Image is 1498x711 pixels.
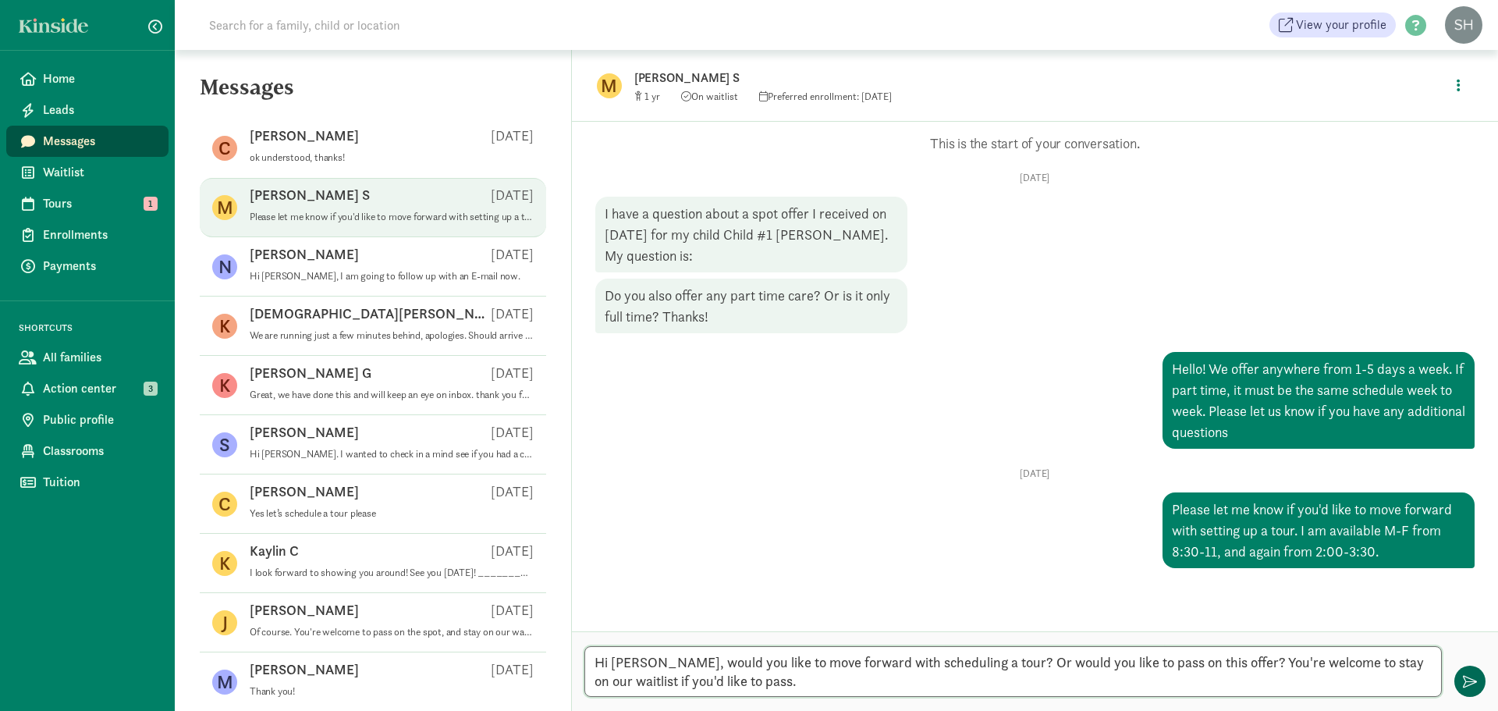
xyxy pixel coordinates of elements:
[212,136,237,161] figure: C
[212,551,237,576] figure: K
[250,186,370,204] p: [PERSON_NAME] S
[491,245,534,264] p: [DATE]
[212,314,237,339] figure: K
[212,670,237,695] figure: M
[212,610,237,635] figure: J
[595,467,1475,480] p: [DATE]
[43,257,156,276] span: Payments
[6,188,169,219] a: Tours 1
[491,542,534,560] p: [DATE]
[6,219,169,251] a: Enrollments
[644,90,660,103] span: 1
[250,448,534,460] p: Hi [PERSON_NAME]. I wanted to check in a mind see if you had a chance to look over our infant pos...
[212,373,237,398] figure: K
[491,186,534,204] p: [DATE]
[1163,352,1475,449] div: Hello! We offer anywhere from 1-5 days a week. If part time, it must be the same schedule week to...
[597,73,622,98] figure: M
[43,132,156,151] span: Messages
[43,442,156,460] span: Classrooms
[595,134,1475,153] p: This is the start of your conversation.
[634,67,1126,89] p: [PERSON_NAME] S
[595,172,1475,184] p: [DATE]
[43,411,156,429] span: Public profile
[212,254,237,279] figure: N
[759,90,892,103] span: Preferred enrollment: [DATE]
[250,389,534,401] p: Great, we have done this and will keep an eye on inbox. thank you for your help
[43,348,156,367] span: All families
[43,194,156,213] span: Tours
[6,467,169,498] a: Tuition
[491,126,534,145] p: [DATE]
[250,626,534,638] p: Of course. You're welcome to pass on the spot, and stay on our waitlist.
[250,601,359,620] p: [PERSON_NAME]
[43,101,156,119] span: Leads
[6,373,169,404] a: Action center 3
[250,211,534,223] p: Please let me know if you'd like to move forward with setting up a tour. I am available M-F from ...
[1269,12,1396,37] a: View your profile
[43,379,156,398] span: Action center
[491,482,534,501] p: [DATE]
[1296,16,1386,34] span: View your profile
[43,226,156,244] span: Enrollments
[250,482,359,501] p: [PERSON_NAME]
[1163,492,1475,568] div: Please let me know if you'd like to move forward with setting up a tour. I am available M-F from ...
[250,270,534,283] p: Hi [PERSON_NAME], I am going to follow up with an E-mail now.
[595,197,907,272] div: I have a question about a spot offer I received on [DATE] for my child Child #1 [PERSON_NAME]. My...
[144,197,158,211] span: 1
[212,432,237,457] figure: S
[43,473,156,492] span: Tuition
[250,245,359,264] p: [PERSON_NAME]
[250,660,359,679] p: [PERSON_NAME]
[6,404,169,435] a: Public profile
[6,63,169,94] a: Home
[250,304,491,323] p: [DEMOGRAPHIC_DATA][PERSON_NAME]
[491,660,534,679] p: [DATE]
[250,567,534,579] p: I look forward to showing you around! See you [DATE]! ________________________________ From: Kins...
[250,507,534,520] p: Yes let’s schedule a tour please
[43,69,156,88] span: Home
[250,126,359,145] p: [PERSON_NAME]
[491,304,534,323] p: [DATE]
[6,251,169,282] a: Payments
[144,382,158,396] span: 3
[250,329,534,342] p: We are running just a few minutes behind, apologies. Should arrive within 10 minutes.
[6,126,169,157] a: Messages
[250,685,534,698] p: Thank you!
[595,279,907,333] div: Do you also offer any part time care? Or is it only full time? Thanks!
[491,364,534,382] p: [DATE]
[681,90,738,103] span: On waitlist
[6,435,169,467] a: Classrooms
[212,492,237,517] figure: C
[43,163,156,182] span: Waitlist
[250,364,371,382] p: [PERSON_NAME] G
[491,423,534,442] p: [DATE]
[212,195,237,220] figure: M
[6,157,169,188] a: Waitlist
[250,542,299,560] p: Kaylin C
[250,423,359,442] p: [PERSON_NAME]
[200,9,637,41] input: Search for a family, child or location
[250,151,534,164] p: ok understood, thanks!
[491,601,534,620] p: [DATE]
[6,94,169,126] a: Leads
[175,75,571,112] h5: Messages
[6,342,169,373] a: All families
